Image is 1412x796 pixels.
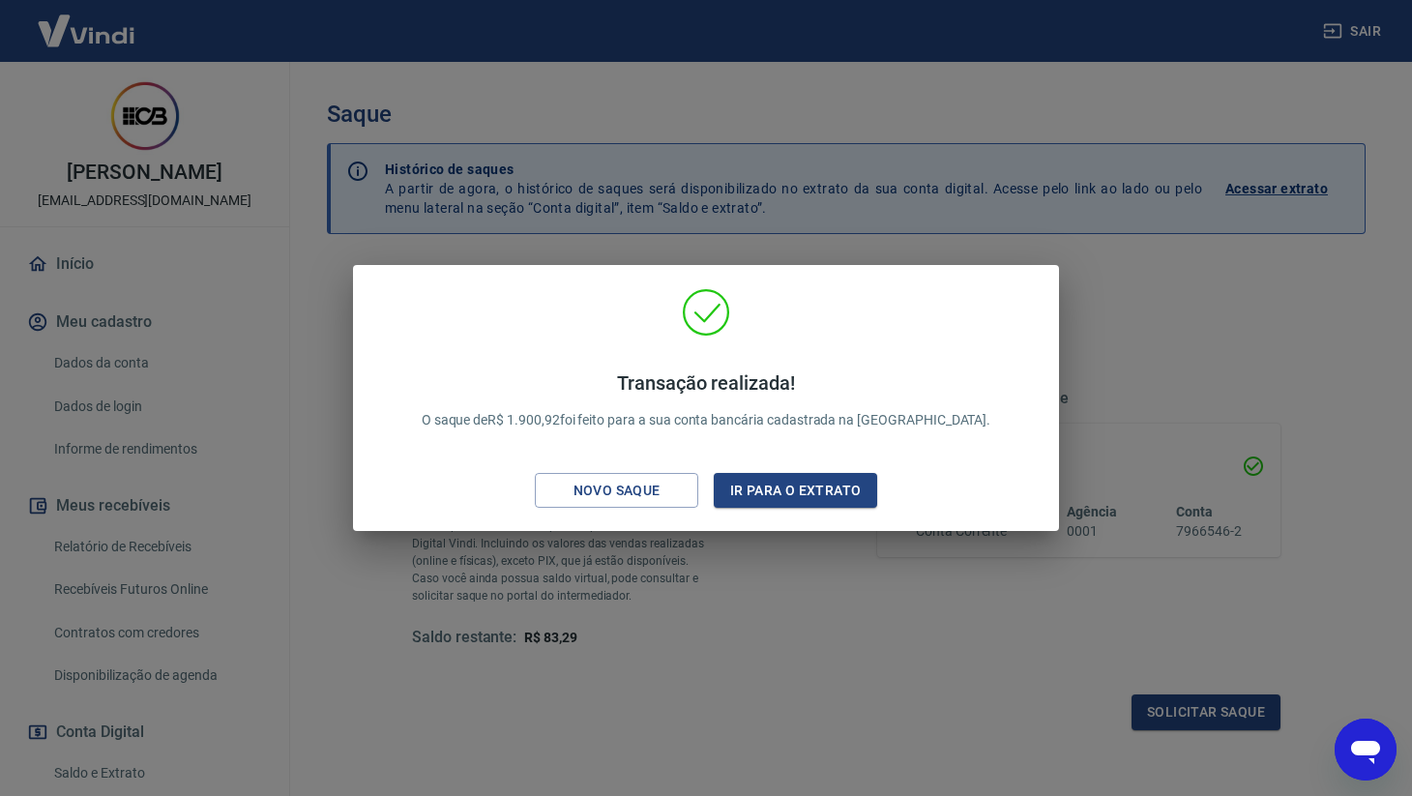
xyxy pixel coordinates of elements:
h4: Transação realizada! [422,371,991,395]
iframe: Botão para abrir a janela de mensagens [1335,719,1397,781]
p: O saque de R$ 1.900,92 foi feito para a sua conta bancária cadastrada na [GEOGRAPHIC_DATA]. [422,371,991,430]
button: Novo saque [535,473,698,509]
div: Novo saque [550,479,684,503]
button: Ir para o extrato [714,473,877,509]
